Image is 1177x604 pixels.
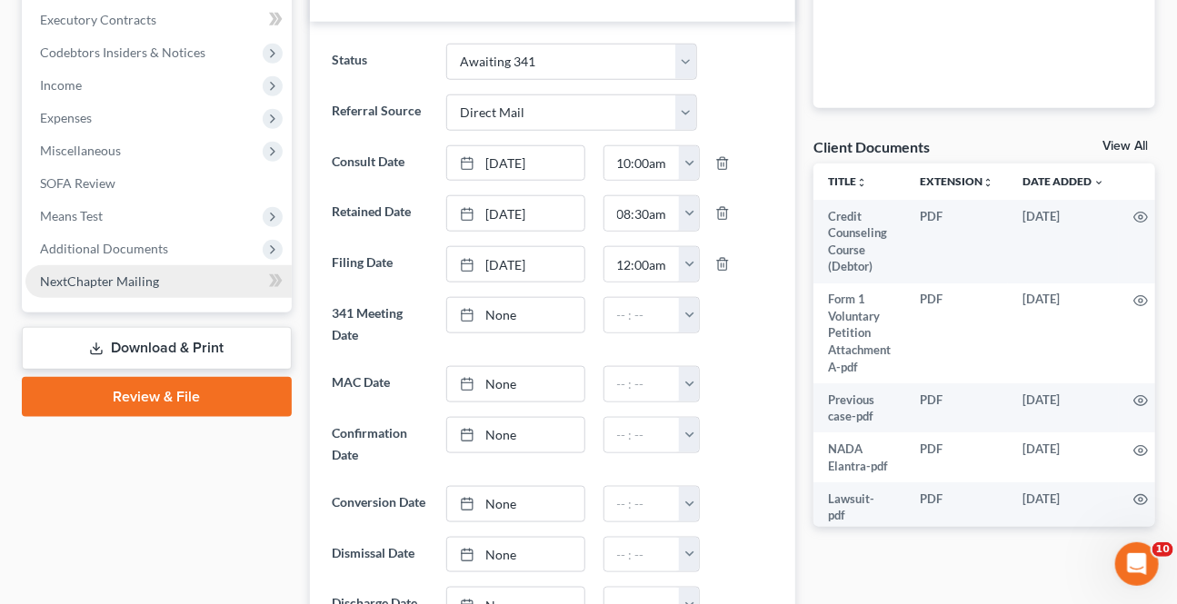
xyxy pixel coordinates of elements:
td: PDF [905,482,1008,532]
div: Attorney's Disclosure of Compensation [37,403,304,422]
a: NextChapter Mailing [25,265,292,298]
a: Review & File [22,377,292,417]
td: [DATE] [1008,283,1119,383]
label: Retained Date [323,195,438,232]
i: unfold_more [856,177,867,188]
div: Close [313,29,345,62]
td: PDF [905,383,1008,433]
label: Conversion Date [323,486,438,522]
a: SOFA Review [25,167,292,200]
td: Form 1 Voluntary Petition Attachment A-pdf [813,283,905,383]
i: unfold_more [982,177,993,188]
div: We typically reply in a few hours [37,248,304,267]
span: Income [40,77,82,93]
label: Status [323,44,438,80]
a: [DATE] [447,247,584,282]
iframe: Intercom live chat [1115,542,1159,586]
a: None [447,298,584,332]
img: Profile image for Emma [264,29,300,65]
span: Help [288,482,317,495]
td: Lawsuit-pdf [813,482,905,532]
input: -- : -- [604,538,681,572]
img: Profile image for Lindsey [229,29,265,65]
td: PDF [905,283,1008,383]
label: Consult Date [323,145,438,182]
span: Expenses [40,110,92,125]
p: Hi there! [36,129,327,160]
span: Additional Documents [40,241,168,256]
a: None [447,367,584,401]
td: [DATE] [1008,200,1119,283]
label: Dismissal Date [323,537,438,573]
a: Executory Contracts [25,4,292,36]
input: -- : -- [604,367,681,401]
label: Confirmation Date [323,417,438,471]
a: Extensionunfold_more [920,174,993,188]
a: Date Added expand_more [1022,174,1104,188]
a: None [447,487,584,521]
input: -- : -- [604,298,681,332]
button: Messages [121,437,242,510]
span: Search for help [37,309,147,328]
span: 10 [1152,542,1173,557]
a: View All [1102,140,1148,153]
td: [DATE] [1008,482,1119,532]
a: None [447,538,584,572]
span: Home [40,482,81,495]
input: -- : -- [604,487,681,521]
div: Send us a messageWe typically reply in a few hours [18,213,345,282]
td: [DATE] [1008,432,1119,482]
td: PDF [905,200,1008,283]
td: [DATE] [1008,383,1119,433]
label: Filing Date [323,246,438,282]
span: Means Test [40,208,103,223]
div: Attorney's Disclosure of Compensation [26,396,337,430]
input: -- : -- [604,146,681,181]
a: [DATE] [447,196,584,231]
td: PDF [905,432,1008,482]
button: Help [243,437,364,510]
img: logo [36,39,158,58]
td: Credit Counseling Course (Debtor) [813,200,905,283]
span: Messages [151,482,214,495]
span: Miscellaneous [40,143,121,158]
label: MAC Date [323,366,438,402]
div: Statement of Financial Affairs - Payments Made in the Last 90 days [26,343,337,396]
span: NextChapter Mailing [40,273,159,289]
div: Send us a message [37,229,304,248]
label: 341 Meeting Date [323,297,438,352]
span: Executory Contracts [40,12,156,27]
input: -- : -- [604,418,681,452]
a: Titleunfold_more [828,174,867,188]
span: Codebtors Insiders & Notices [40,45,205,60]
td: Previous case-pdf [813,383,905,433]
td: NADA Elantra-pdf [813,432,905,482]
div: Client Documents [813,137,930,156]
input: -- : -- [604,247,681,282]
label: Referral Source [323,94,438,131]
p: How can we help? [36,160,327,191]
button: Search for help [26,300,337,336]
a: [DATE] [447,146,584,181]
div: Statement of Financial Affairs - Payments Made in the Last 90 days [37,351,304,389]
input: -- : -- [604,196,681,231]
a: Download & Print [22,327,292,370]
a: None [447,418,584,452]
img: Profile image for Sara [195,29,231,65]
span: SOFA Review [40,175,115,191]
i: expand_more [1093,177,1104,188]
